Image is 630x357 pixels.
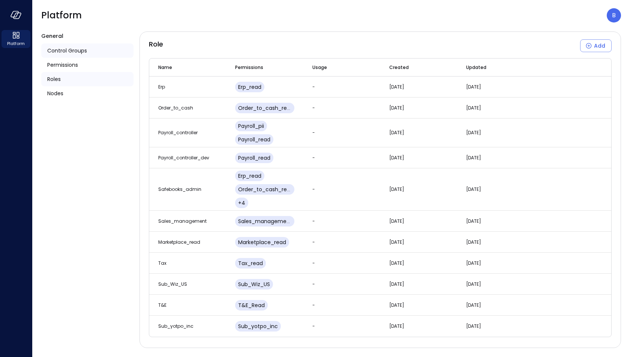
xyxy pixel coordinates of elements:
[41,43,133,58] a: Control Groups
[389,64,409,71] span: Created
[238,259,263,267] span: Tax_read
[238,104,294,112] span: order_to_cash_read
[466,84,481,90] span: [DATE]
[389,218,404,224] span: [DATE]
[158,323,193,329] span: sub_yotpo_inc
[41,9,82,21] span: Platform
[47,46,87,55] span: Control Groups
[238,322,278,330] span: sub_yotpo_inc
[235,64,263,71] span: Permissions
[149,39,163,52] span: Role
[466,186,481,192] span: [DATE]
[158,84,165,90] span: erp
[47,61,78,69] span: Permissions
[312,239,315,245] span: -
[238,238,286,246] span: Marketplace_read
[466,129,481,136] span: [DATE]
[158,64,172,71] span: Name
[466,239,481,245] span: [DATE]
[1,30,30,48] div: Platform
[41,58,133,72] a: Permissions
[389,186,404,192] span: [DATE]
[238,301,265,309] span: T&E_Read
[158,154,209,161] span: payroll_controller_dev
[158,105,193,111] span: order_to_cash
[47,89,63,97] span: Nodes
[312,218,315,224] span: -
[389,105,404,111] span: [DATE]
[389,260,404,266] span: [DATE]
[238,280,270,288] span: Sub_Wiz_US
[466,302,481,308] span: [DATE]
[238,122,264,130] span: payroll_pii
[389,281,404,287] span: [DATE]
[312,154,315,161] span: -
[238,186,294,193] span: order_to_cash_read
[158,186,201,192] span: safebooks_admin
[466,218,481,224] span: [DATE]
[312,281,315,287] span: -
[594,41,605,51] div: Add
[466,260,481,266] span: [DATE]
[41,86,133,100] a: Nodes
[466,281,481,287] span: [DATE]
[580,39,612,52] button: Add
[158,260,166,266] span: Tax
[41,32,63,40] span: General
[389,302,404,308] span: [DATE]
[238,136,270,143] span: payroll_read
[312,260,315,266] span: -
[389,84,404,90] span: [DATE]
[389,154,404,161] span: [DATE]
[158,218,207,224] span: sales_management
[41,72,133,86] a: Roles
[312,129,315,136] span: -
[312,186,315,192] span: -
[238,83,261,91] span: erp_read
[466,323,481,329] span: [DATE]
[612,11,616,20] p: B
[158,129,198,136] span: payroll_controller
[607,8,621,22] div: Boaz
[466,105,481,111] span: [DATE]
[389,239,404,245] span: [DATE]
[238,199,245,207] span: +4
[238,154,270,162] span: payroll_read
[7,40,25,47] span: Platform
[238,172,261,180] span: erp_read
[389,129,404,136] span: [DATE]
[158,302,166,308] span: T&E
[238,217,307,225] span: sales_management_read
[312,105,315,111] span: -
[312,323,315,329] span: -
[312,64,327,71] span: Usage
[158,281,187,287] span: Sub_Wiz_US
[389,323,404,329] span: [DATE]
[466,154,481,161] span: [DATE]
[312,302,315,308] span: -
[466,64,486,71] span: Updated
[312,84,315,90] span: -
[47,75,61,83] span: Roles
[158,239,200,245] span: Marketplace_read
